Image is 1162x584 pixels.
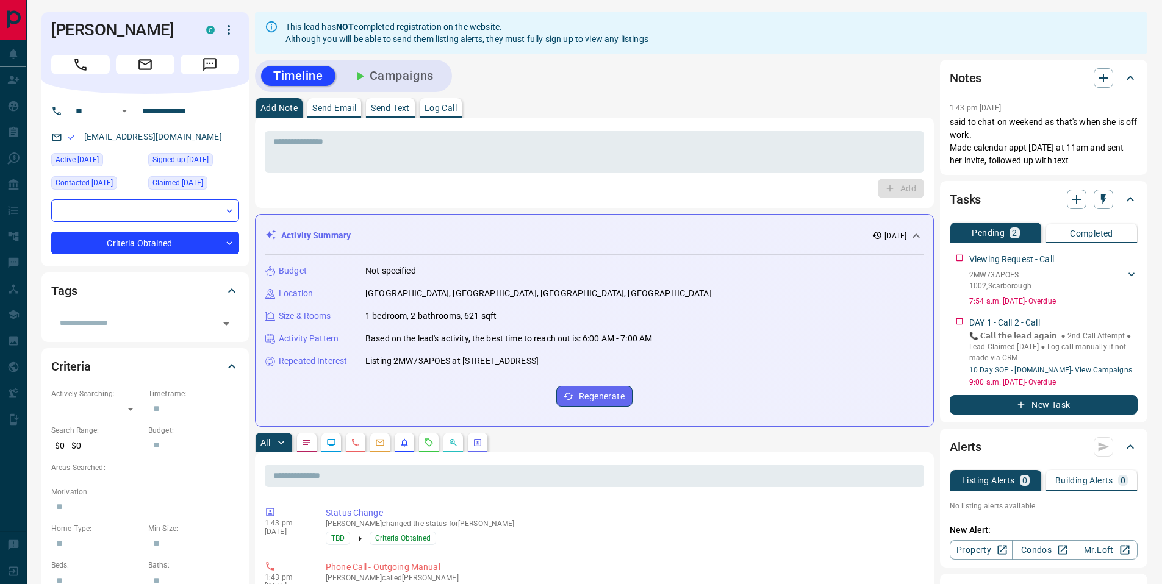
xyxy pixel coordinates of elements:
[1075,540,1138,560] a: Mr.Loft
[56,154,99,166] span: Active [DATE]
[51,357,91,376] h2: Criteria
[265,519,307,527] p: 1:43 pm
[969,269,1031,280] p: 2MW73APOES
[148,388,239,399] p: Timeframe:
[326,574,919,582] p: [PERSON_NAME] called [PERSON_NAME]
[51,20,188,40] h1: [PERSON_NAME]
[51,560,142,571] p: Beds:
[279,310,331,322] p: Size & Rooms
[218,315,235,332] button: Open
[56,177,113,189] span: Contacted [DATE]
[67,133,76,141] svg: Email Valid
[279,287,313,300] p: Location
[969,377,1138,388] p: 9:00 a.m. [DATE] - Overdue
[206,26,215,34] div: condos.ca
[950,68,981,88] h2: Notes
[950,437,981,457] h2: Alerts
[336,22,354,32] strong: NOT
[51,153,142,170] div: Fri Aug 01 2025
[279,332,339,345] p: Activity Pattern
[148,425,239,436] p: Budget:
[260,104,298,112] p: Add Note
[51,388,142,399] p: Actively Searching:
[326,561,919,574] p: Phone Call - Outgoing Manual
[962,476,1015,485] p: Listing Alerts
[51,176,142,193] div: Tue Aug 05 2025
[425,104,457,112] p: Log Call
[950,500,1138,511] p: No listing alerts available
[326,519,919,528] p: [PERSON_NAME] changed the status for [PERSON_NAME]
[117,104,132,118] button: Open
[969,296,1138,307] p: 7:54 a.m. [DATE] - Overdue
[351,438,360,447] svg: Calls
[375,438,385,447] svg: Emails
[950,395,1138,415] button: New Task
[969,316,1040,329] p: DAY 1 - Call 2 - Call
[969,253,1054,266] p: Viewing Request - Call
[51,523,142,534] p: Home Type:
[400,438,409,447] svg: Listing Alerts
[371,104,410,112] p: Send Text
[331,532,345,544] span: TBD
[265,573,307,582] p: 1:43 pm
[884,230,906,241] p: [DATE]
[1070,229,1113,238] p: Completed
[279,265,307,277] p: Budget
[1012,540,1075,560] a: Condos
[556,386,633,407] button: Regenerate
[281,229,351,242] p: Activity Summary
[148,176,239,193] div: Fri Aug 01 2025
[1055,476,1113,485] p: Building Alerts
[969,366,1132,374] a: 10 Day SOP - [DOMAIN_NAME]- View Campaigns
[950,524,1138,536] p: New Alert:
[84,132,222,141] a: [EMAIL_ADDRESS][DOMAIN_NAME]
[279,355,347,368] p: Repeated Interest
[365,287,712,300] p: [GEOGRAPHIC_DATA], [GEOGRAPHIC_DATA], [GEOGRAPHIC_DATA], [GEOGRAPHIC_DATA]
[116,55,174,74] span: Email
[265,527,307,536] p: [DATE]
[950,540,1013,560] a: Property
[302,438,312,447] svg: Notes
[312,104,356,112] p: Send Email
[51,436,142,456] p: $0 - $0
[51,425,142,436] p: Search Range:
[261,66,335,86] button: Timeline
[285,16,648,50] div: This lead has completed registration on the website. Although you will be able to send them listi...
[969,280,1031,291] p: 1002 , Scarborough
[969,267,1138,294] div: 2MW73APOES1002,Scarborough
[1012,229,1017,237] p: 2
[51,55,110,74] span: Call
[365,310,497,322] p: 1 bedroom, 2 bathrooms, 621 sqft
[181,55,239,74] span: Message
[326,438,336,447] svg: Lead Browsing Activity
[365,265,416,277] p: Not specified
[950,116,1138,167] p: said to chat on weekend as that's when she is off work. Made calendar appt [DATE] at 11am and sen...
[424,438,434,447] svg: Requests
[950,190,981,209] h2: Tasks
[51,281,77,301] h2: Tags
[950,104,1002,112] p: 1:43 pm [DATE]
[448,438,458,447] svg: Opportunities
[326,507,919,519] p: Status Change
[365,355,539,368] p: Listing 2MW73APOES at [STREET_ADDRESS]
[340,66,446,86] button: Campaigns
[51,352,239,381] div: Criteria
[950,432,1138,461] div: Alerts
[51,276,239,305] div: Tags
[950,63,1138,93] div: Notes
[51,462,239,473] p: Areas Searched:
[148,523,239,534] p: Min Size:
[473,438,482,447] svg: Agent Actions
[148,153,239,170] div: Fri Aug 01 2025
[375,532,431,544] span: Criteria Obtained
[969,330,1138,363] p: 📞 𝗖𝗮𝗹𝗹 𝘁𝗵𝗲 𝗹𝗲𝗮𝗱 𝗮𝗴𝗮𝗶𝗻. ● 2nd Call Attempt ● Lead Claimed [DATE] ‎● Log call manually if not made ...
[1022,476,1027,485] p: 0
[972,229,1005,237] p: Pending
[152,177,203,189] span: Claimed [DATE]
[265,224,924,247] div: Activity Summary[DATE]
[51,486,239,497] p: Motivation:
[950,185,1138,214] div: Tasks
[1121,476,1125,485] p: 0
[148,560,239,571] p: Baths:
[365,332,652,345] p: Based on the lead's activity, the best time to reach out is: 6:00 AM - 7:00 AM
